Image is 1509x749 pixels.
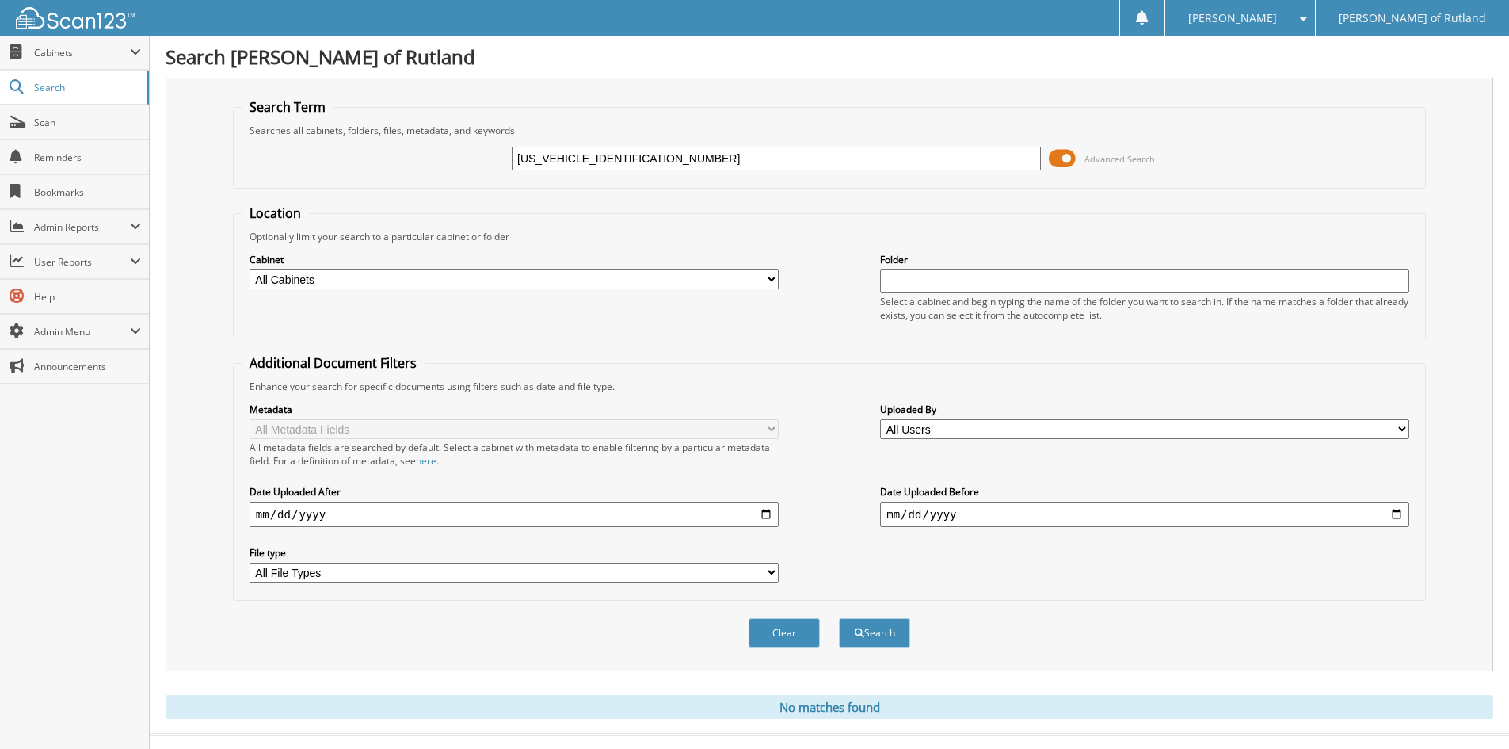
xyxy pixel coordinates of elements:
[34,116,141,129] span: Scan
[1188,13,1277,23] span: [PERSON_NAME]
[880,485,1409,499] label: Date Uploaded Before
[839,618,910,648] button: Search
[880,502,1409,527] input: end
[34,290,141,304] span: Help
[34,255,130,269] span: User Reports
[242,98,333,116] legend: Search Term
[34,151,141,164] span: Reminders
[1339,13,1486,23] span: [PERSON_NAME] of Rutland
[34,220,130,234] span: Admin Reports
[242,380,1417,393] div: Enhance your search for specific documents using filters such as date and file type.
[242,354,425,372] legend: Additional Document Filters
[250,441,779,468] div: All metadata fields are searched by default. Select a cabinet with metadata to enable filtering b...
[250,546,779,560] label: File type
[749,618,820,648] button: Clear
[34,46,130,59] span: Cabinets
[880,253,1409,266] label: Folder
[166,695,1493,719] div: No matches found
[1084,153,1155,165] span: Advanced Search
[166,44,1493,70] h1: Search [PERSON_NAME] of Rutland
[880,295,1409,322] div: Select a cabinet and begin typing the name of the folder you want to search in. If the name match...
[34,360,141,373] span: Announcements
[242,230,1417,243] div: Optionally limit your search to a particular cabinet or folder
[250,403,779,416] label: Metadata
[416,454,436,468] a: here
[242,204,309,222] legend: Location
[250,253,779,266] label: Cabinet
[250,485,779,499] label: Date Uploaded After
[16,7,135,29] img: scan123-logo-white.svg
[242,124,1417,137] div: Searches all cabinets, folders, files, metadata, and keywords
[250,502,779,527] input: start
[34,81,139,94] span: Search
[34,185,141,199] span: Bookmarks
[880,403,1409,416] label: Uploaded By
[34,325,130,338] span: Admin Menu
